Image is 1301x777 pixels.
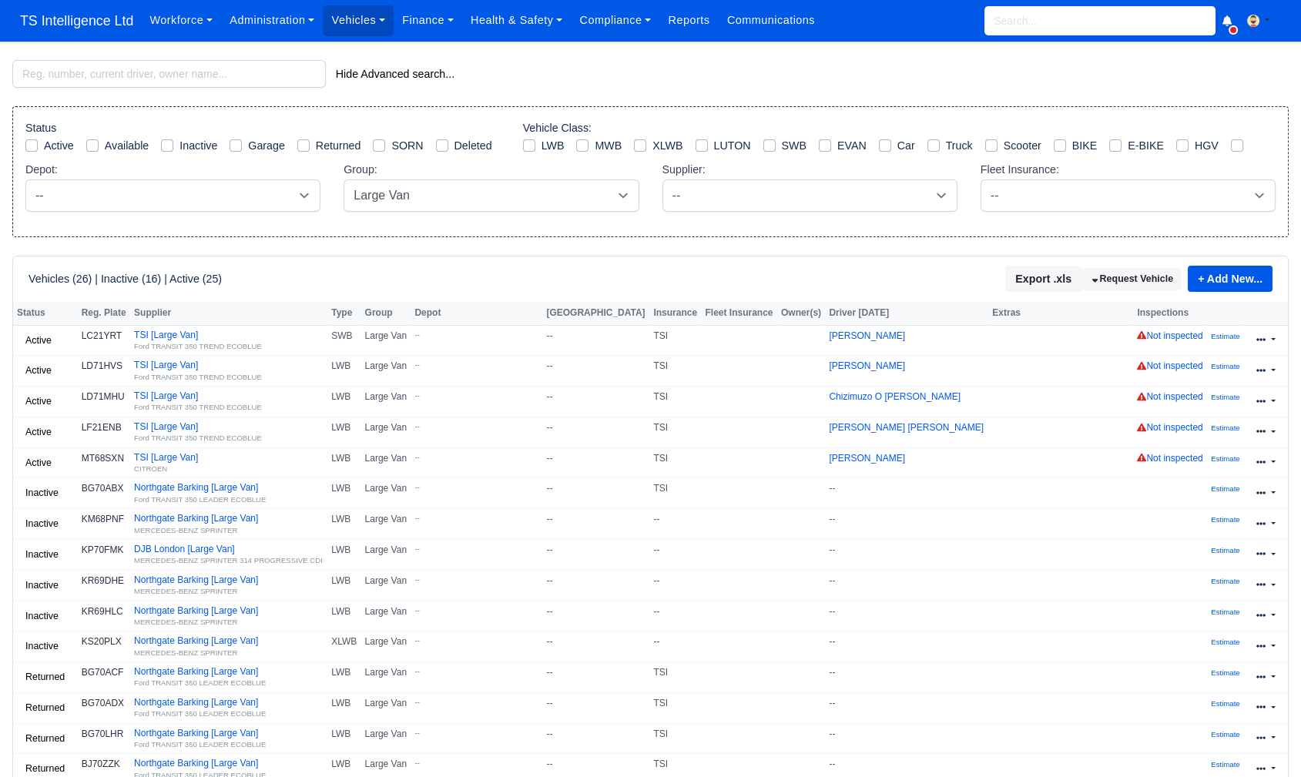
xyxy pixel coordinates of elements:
[649,631,701,662] td: --
[134,390,324,413] a: TSI [Large Van]Ford TRANSIT 350 TREND ECOBLUE
[82,483,124,494] strong: BG70ABX
[1137,330,1202,341] a: Not inspected
[221,5,323,35] a: Administration
[29,273,222,286] h6: Vehicles (26) | Inactive (16) | Active (25)
[134,495,266,504] small: Ford TRANSIT 350 LEADER ECOBLUE
[719,5,824,35] a: Communications
[82,422,122,433] strong: LF21ENB
[1211,424,1239,432] small: Estimate
[361,302,411,325] th: Group
[1211,360,1239,371] a: Estimate
[327,417,360,447] td: LWB
[1211,638,1239,646] small: Estimate
[542,325,649,356] td: --
[134,618,237,626] small: MERCEDES-BENZ SPRINTER
[25,161,58,179] label: Depot:
[1072,137,1097,155] label: BIKE
[1137,360,1202,371] a: Not inspected
[825,723,988,754] td: --
[1211,544,1239,555] a: Estimate
[649,570,701,601] td: --
[17,482,67,504] a: Inactive
[82,728,124,739] strong: BG70LHR
[523,119,1262,155] div: Vehicle Class:
[1211,330,1239,341] a: Estimate
[829,330,905,341] a: [PERSON_NAME]
[327,356,360,387] td: LWB
[17,697,73,719] a: Returned
[414,544,538,554] small: --
[1211,454,1239,463] small: Estimate
[1211,698,1239,708] a: Estimate
[327,662,360,693] td: LWB
[17,574,67,597] a: Inactive
[414,513,538,523] small: --
[327,447,360,478] td: LWB
[17,421,60,444] a: Active
[414,421,538,431] small: --
[454,137,492,155] label: Deleted
[777,302,825,325] th: Owner(s)
[829,391,961,402] a: Chizimuzo O [PERSON_NAME]
[414,452,538,462] small: --
[179,137,217,155] label: Inactive
[659,5,718,35] a: Reports
[134,452,324,474] a: TSI [Large Van]CITROEN
[1081,268,1182,290] a: Request Vehicle
[327,478,360,509] td: LWB
[44,137,74,155] label: Active
[12,6,141,36] a: TS Intelligence Ltd
[542,478,649,509] td: --
[316,137,361,155] label: Returned
[825,509,988,540] td: --
[1211,759,1239,769] a: Estimate
[462,5,572,35] a: Health & Safety
[344,161,377,179] label: Group:
[82,575,124,586] strong: KR69DHE
[542,387,649,417] td: --
[134,360,324,382] a: TSI [Large Van]Ford TRANSIT 350 TREND ECOBLUE
[542,631,649,662] td: --
[414,605,538,615] small: --
[825,539,988,570] td: --
[134,740,266,749] small: Ford TRANSIT 350 LEADER ECOBLUE
[1137,453,1202,464] a: Not inspected
[825,692,988,723] td: --
[782,137,806,155] label: SWB
[1211,760,1239,769] small: Estimate
[825,478,988,509] td: --
[17,513,67,535] a: Inactive
[1211,332,1239,340] small: Estimate
[649,692,701,723] td: TSI
[649,478,701,509] td: TSI
[134,587,237,595] small: MERCEDES-BENZ SPRINTER
[134,330,324,352] a: TSI [Large Van]Ford TRANSIT 350 TREND ECOBLUE
[327,570,360,601] td: LWB
[82,544,124,555] strong: KP70FMK
[542,570,649,601] td: --
[649,509,701,540] td: --
[361,325,411,356] td: Large Van
[825,302,988,325] th: Driver [DATE]
[82,360,122,371] strong: LD71HVS
[134,482,324,504] a: Northgate Barking [Large Van]Ford TRANSIT 350 LEADER ECOBLUE
[662,161,706,179] label: Supplier:
[17,390,60,413] a: Active
[327,509,360,540] td: LWB
[1211,668,1239,677] small: Estimate
[134,342,262,350] small: Ford TRANSIT 350 TREND ECOBLUE
[82,514,124,524] strong: KM68PNF
[1211,391,1239,402] a: Estimate
[323,5,394,35] a: Vehicles
[542,662,649,693] td: --
[17,452,60,474] a: Active
[829,422,984,433] a: [PERSON_NAME] [PERSON_NAME]
[414,360,538,370] small: --
[141,5,221,35] a: Workforce
[414,758,538,768] small: --
[134,544,324,566] a: DJB London [Large Van]MERCEDES-BENZ SPRINTER 314 PROGRESSIVE CDI
[134,526,237,534] small: MERCEDES-BENZ SPRINTER
[327,723,360,754] td: LWB
[327,302,360,325] th: Type
[825,662,988,693] td: --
